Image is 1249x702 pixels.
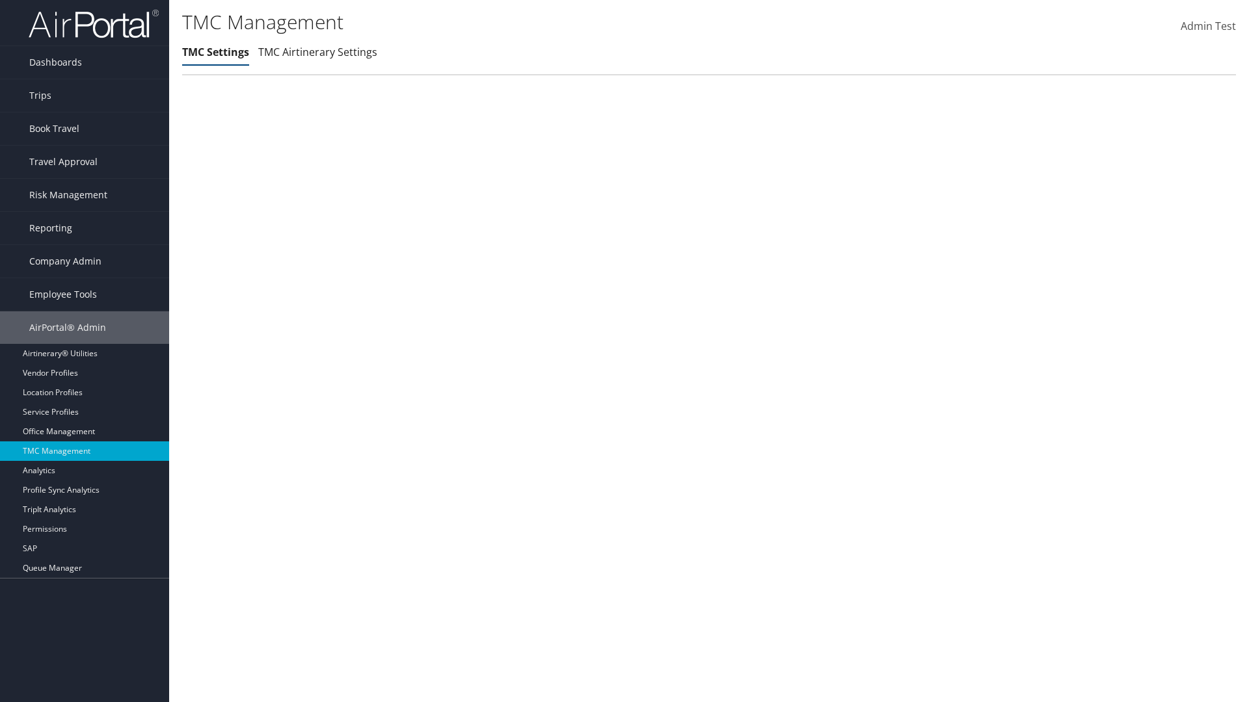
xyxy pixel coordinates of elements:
[29,278,97,311] span: Employee Tools
[29,8,159,39] img: airportal-logo.png
[29,146,98,178] span: Travel Approval
[29,245,101,278] span: Company Admin
[29,46,82,79] span: Dashboards
[29,79,51,112] span: Trips
[29,112,79,145] span: Book Travel
[182,8,885,36] h1: TMC Management
[1181,19,1236,33] span: Admin Test
[258,45,377,59] a: TMC Airtinerary Settings
[29,179,107,211] span: Risk Management
[182,45,249,59] a: TMC Settings
[29,212,72,244] span: Reporting
[1181,6,1236,47] a: Admin Test
[29,311,106,344] span: AirPortal® Admin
